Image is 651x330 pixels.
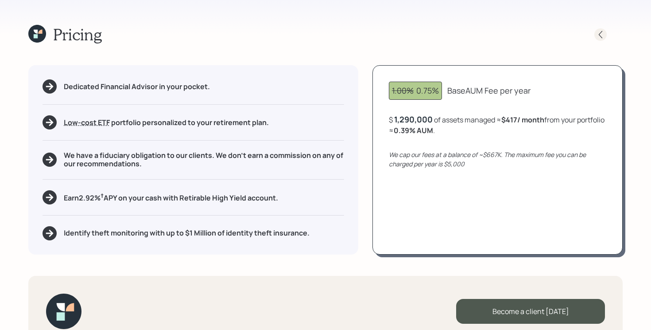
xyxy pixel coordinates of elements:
h5: Earn 2.92 % APY on your cash with Retirable High Yield account. [64,192,278,203]
div: Become a client [DATE] [456,299,605,324]
h5: portfolio personalized to your retirement plan. [64,118,269,127]
b: 0.39 % AUM [394,126,433,135]
b: $417 / month [501,115,544,125]
div: 0.75% [392,85,439,97]
span: 1.00% [392,85,414,96]
sup: † [101,192,104,200]
div: Base AUM Fee per year [447,85,531,97]
h1: Pricing [53,25,102,44]
div: 1,290,000 [394,114,433,125]
span: Low-cost ETF [64,118,110,127]
i: We cap our fees at a balance of ~$667K. The maximum fee you can be charged per year is $5,000 [389,150,586,168]
h5: Identify theft monitoring with up to $1 Million of identity theft insurance. [64,229,310,237]
h5: Dedicated Financial Advisor in your pocket. [64,82,210,91]
h5: We have a fiduciary obligation to our clients. We don't earn a commission on any of our recommend... [64,151,344,168]
div: $ of assets managed ≈ from your portfolio ≈ . [389,114,606,136]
